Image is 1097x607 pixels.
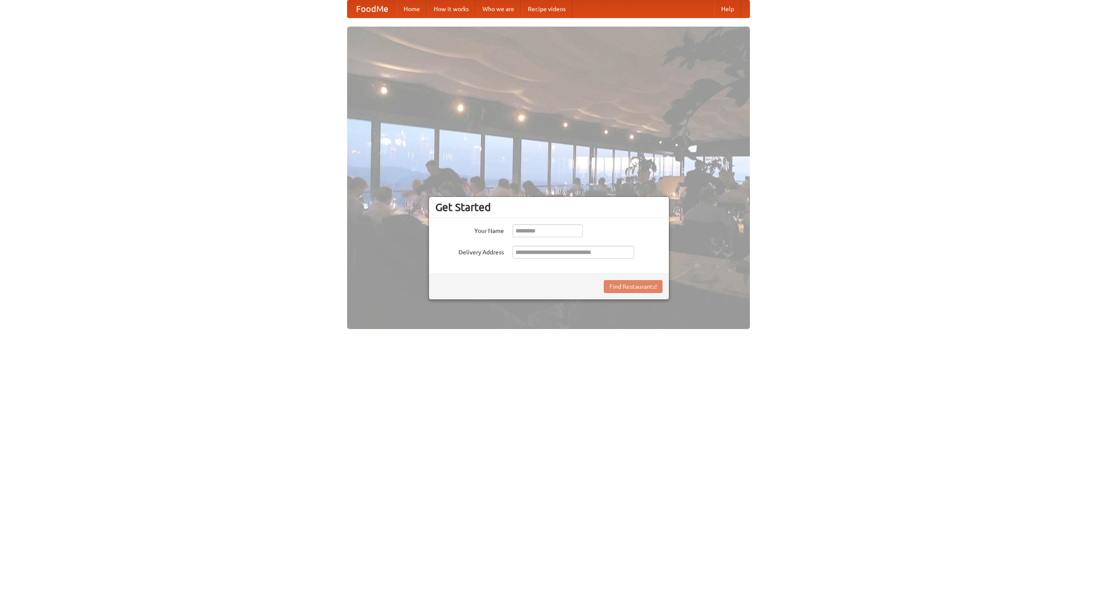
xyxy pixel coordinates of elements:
a: Home [397,0,427,18]
label: Your Name [435,224,504,235]
a: Recipe videos [521,0,572,18]
a: Who we are [476,0,521,18]
a: How it works [427,0,476,18]
button: Find Restaurants! [604,280,662,293]
a: FoodMe [348,0,397,18]
a: Help [714,0,741,18]
label: Delivery Address [435,246,504,257]
h3: Get Started [435,201,662,214]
